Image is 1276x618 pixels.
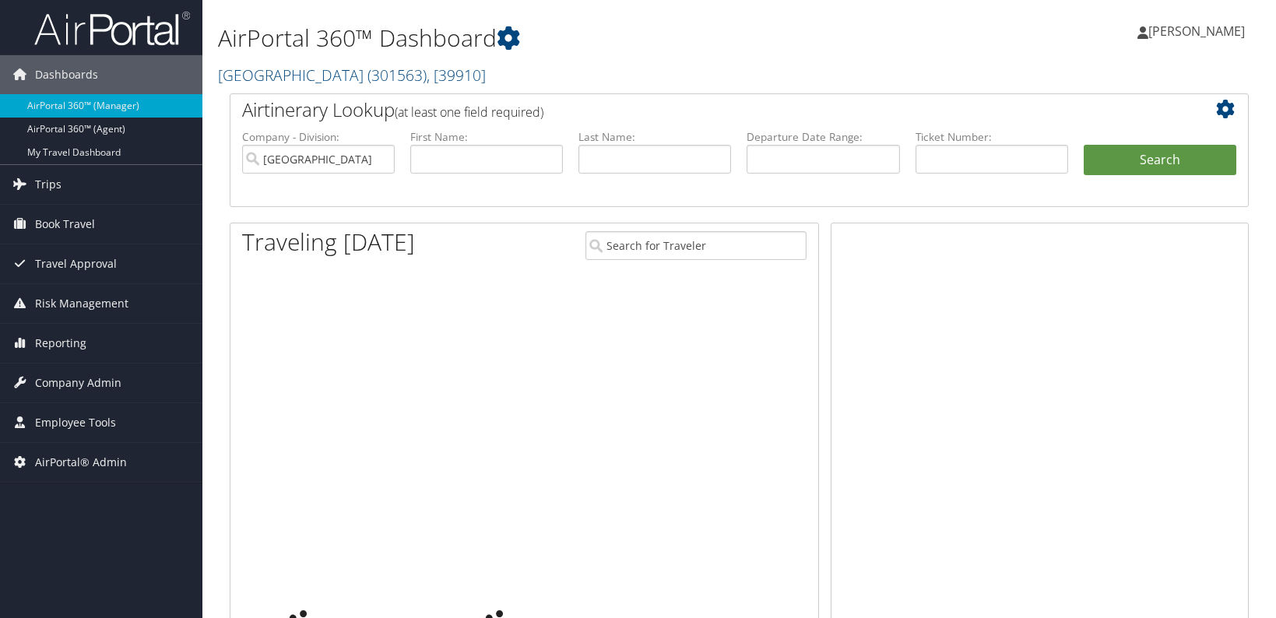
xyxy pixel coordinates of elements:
span: Employee Tools [35,403,116,442]
h1: AirPortal 360™ Dashboard [218,22,913,54]
a: [PERSON_NAME] [1137,8,1260,54]
span: (at least one field required) [395,104,543,121]
span: AirPortal® Admin [35,443,127,482]
span: Travel Approval [35,244,117,283]
span: Book Travel [35,205,95,244]
span: , [ 39910 ] [427,65,486,86]
button: Search [1084,145,1236,176]
span: Company Admin [35,363,121,402]
span: Risk Management [35,284,128,323]
span: Trips [35,165,62,204]
span: ( 301563 ) [367,65,427,86]
span: Reporting [35,324,86,363]
label: Company - Division: [242,129,395,145]
label: Departure Date Range: [747,129,899,145]
label: Last Name: [578,129,731,145]
input: Search for Traveler [585,231,807,260]
span: Dashboards [35,55,98,94]
label: Ticket Number: [916,129,1068,145]
label: First Name: [410,129,563,145]
a: [GEOGRAPHIC_DATA] [218,65,486,86]
h1: Traveling [DATE] [242,226,415,258]
h2: Airtinerary Lookup [242,97,1151,123]
span: [PERSON_NAME] [1148,23,1245,40]
img: airportal-logo.png [34,10,190,47]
